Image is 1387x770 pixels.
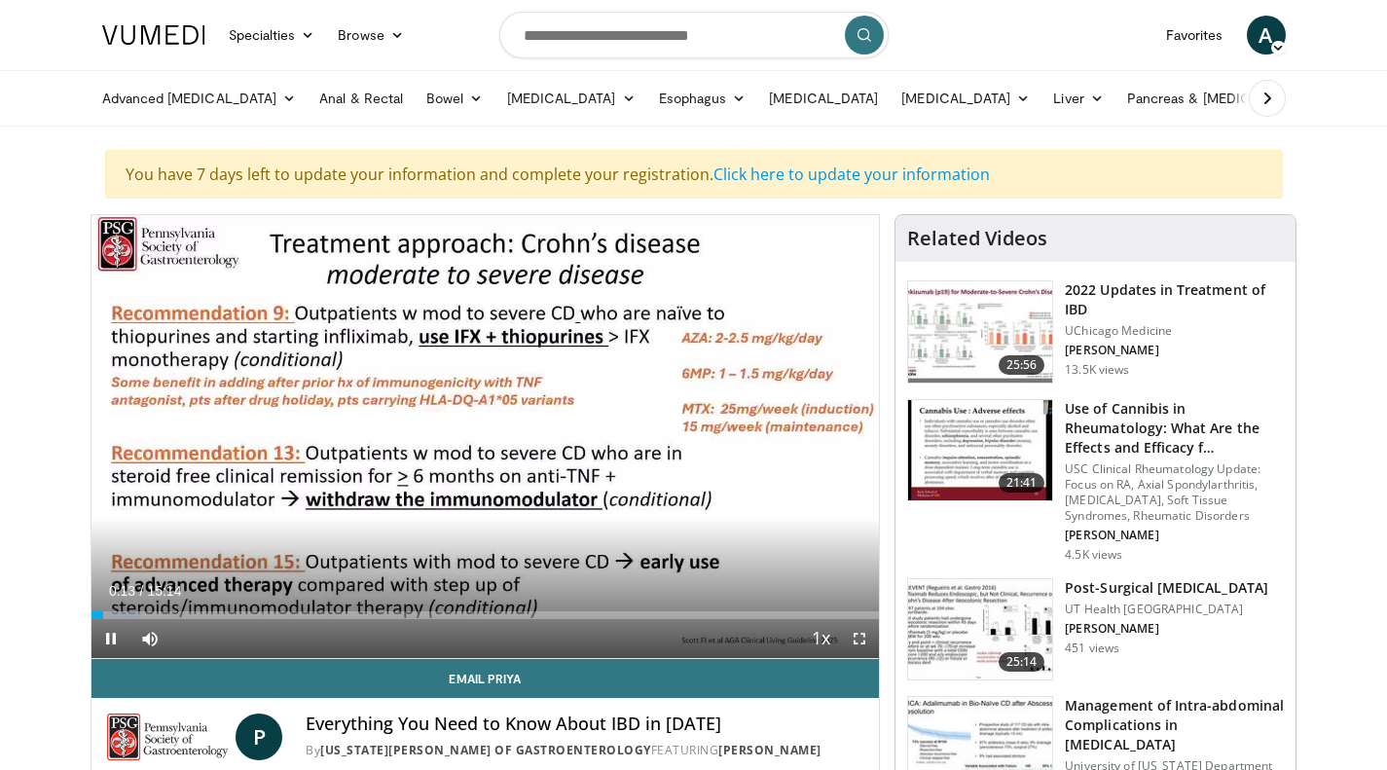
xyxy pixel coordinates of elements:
[499,12,889,58] input: Search topics, interventions
[105,150,1283,199] div: You have 7 days left to update your information and complete your registration.
[306,742,863,759] div: By FEATURING
[107,714,229,760] img: Pennsylvania Society of Gastroenterology
[140,583,144,599] span: /
[1065,621,1268,637] p: [PERSON_NAME]
[1065,399,1284,458] h3: Use of Cannibis in Rheumatology: What Are the Effects and Efficacy f…
[320,742,651,758] a: [US_STATE][PERSON_NAME] of Gastroenterology
[102,25,205,45] img: VuMedi Logo
[1065,696,1284,754] h3: Management of Intra-abdominal Complications in [MEDICAL_DATA]
[1065,578,1268,598] h3: Post-Surgical [MEDICAL_DATA]
[713,164,990,185] a: Click here to update your information
[907,399,1284,563] a: 21:41 Use of Cannibis in Rheumatology: What Are the Effects and Efficacy f… USC Clinical Rheumato...
[890,79,1041,118] a: [MEDICAL_DATA]
[1065,641,1119,656] p: 451 views
[1065,362,1129,378] p: 13.5K views
[647,79,758,118] a: Esophagus
[907,578,1284,681] a: 25:14 Post-Surgical [MEDICAL_DATA] UT Health [GEOGRAPHIC_DATA] [PERSON_NAME] 451 views
[1115,79,1343,118] a: Pancreas & [MEDICAL_DATA]
[908,281,1052,383] img: 9393c547-9b5d-4ed4-b79d-9c9e6c9be491.150x105_q85_crop-smart_upscale.jpg
[801,619,840,658] button: Playback Rate
[907,227,1047,250] h4: Related Videos
[306,714,863,735] h4: Everything You Need to Know About IBD in [DATE]
[1041,79,1114,118] a: Liver
[908,579,1052,680] img: 51c287f5-116d-44ab-852d-47d86c1be7f3.150x105_q85_crop-smart_upscale.jpg
[907,280,1284,384] a: 25:56 2022 Updates in Treatment of IBD UChicago Medicine [PERSON_NAME] 13.5K views
[908,400,1052,501] img: 0045b7ef-2410-4264-ae75-d90f16e523ad.150x105_q85_crop-smart_upscale.jpg
[1065,602,1268,617] p: UT Health [GEOGRAPHIC_DATA]
[1247,16,1286,55] a: A
[1065,280,1284,319] h3: 2022 Updates in Treatment of IBD
[1065,343,1284,358] p: [PERSON_NAME]
[999,473,1045,493] span: 21:41
[718,742,821,758] a: [PERSON_NAME]
[999,355,1045,375] span: 25:56
[1065,528,1284,543] p: [PERSON_NAME]
[1065,323,1284,339] p: UChicago Medicine
[1065,461,1284,524] p: USC Clinical Rheumatology Update: Focus on RA, Axial Spondylarthritis, [MEDICAL_DATA], Soft Tissu...
[415,79,494,118] a: Bowel
[757,79,890,118] a: [MEDICAL_DATA]
[217,16,327,55] a: Specialties
[91,215,880,659] video-js: Video Player
[91,659,880,698] a: Email Priya
[236,714,282,760] a: P
[308,79,415,118] a: Anal & Rectal
[91,611,880,619] div: Progress Bar
[91,619,130,658] button: Pause
[147,583,181,599] span: 15:14
[326,16,416,55] a: Browse
[495,79,647,118] a: [MEDICAL_DATA]
[1065,547,1122,563] p: 4.5K views
[999,652,1045,672] span: 25:14
[840,619,879,658] button: Fullscreen
[109,583,135,599] span: 0:13
[130,619,169,658] button: Mute
[91,79,309,118] a: Advanced [MEDICAL_DATA]
[1154,16,1235,55] a: Favorites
